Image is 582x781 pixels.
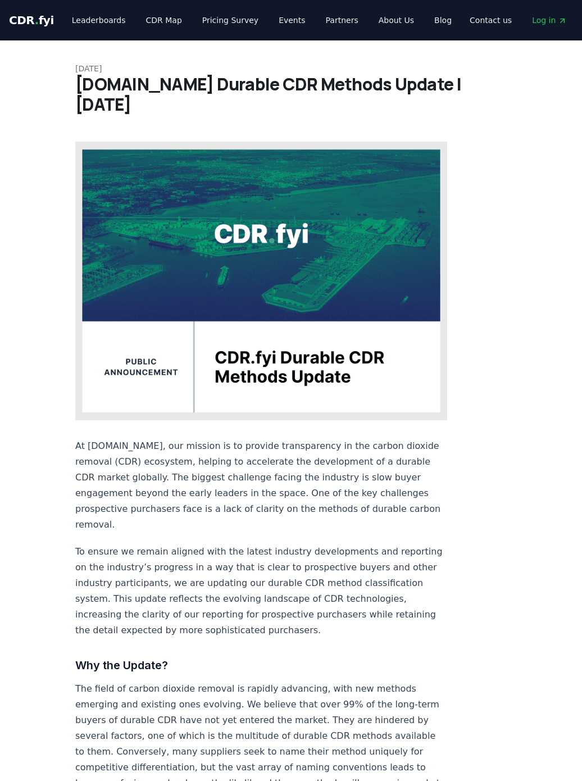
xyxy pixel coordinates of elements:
[461,10,576,30] nav: Main
[75,544,447,638] p: To ensure we remain aligned with the latest industry developments and reporting on the industry’s...
[9,13,54,27] span: CDR fyi
[35,13,39,27] span: .
[75,438,447,533] p: At [DOMAIN_NAME], our mission is to provide transparency in the carbon dioxide removal (CDR) ecos...
[317,10,367,30] a: Partners
[425,10,461,30] a: Blog
[137,10,191,30] a: CDR Map
[270,10,314,30] a: Events
[461,10,521,30] a: Contact us
[75,63,507,74] p: [DATE]
[193,10,267,30] a: Pricing Survey
[75,74,507,115] h1: [DOMAIN_NAME] Durable CDR Methods Update | [DATE]
[9,12,54,28] a: CDR.fyi
[523,10,576,30] a: Log in
[532,15,567,26] span: Log in
[75,142,447,420] img: blog post image
[75,656,447,674] h3: Why the Update?
[63,10,135,30] a: Leaderboards
[370,10,423,30] a: About Us
[63,10,461,30] nav: Main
